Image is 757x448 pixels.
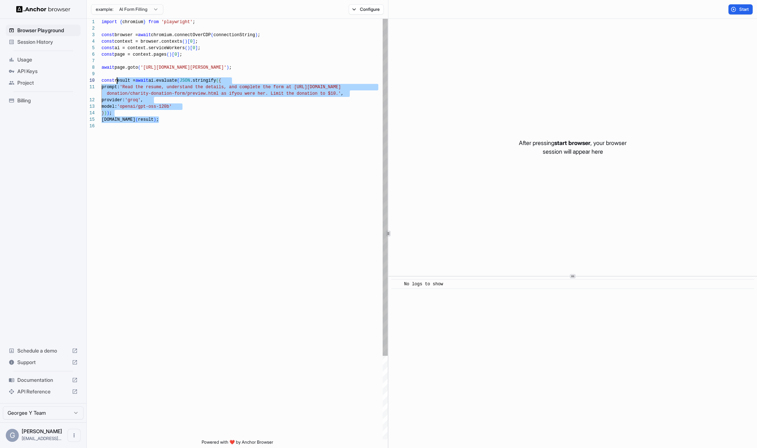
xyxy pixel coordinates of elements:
[87,123,95,129] div: 16
[193,39,195,44] span: ]
[250,85,341,90] span: lete the form at [URL][DOMAIN_NAME]
[193,20,195,25] span: ;
[175,52,177,57] span: 0
[151,33,211,38] span: chromium.connectOverCDP
[107,91,234,96] span: donation/charity-donation-form/preview.html as if
[102,46,115,51] span: const
[87,38,95,45] div: 4
[102,117,136,122] span: [DOMAIN_NAME]
[154,117,156,122] span: )
[120,85,250,90] span: 'Read the resume, understand the details, and comp
[6,54,81,65] div: Usage
[138,65,141,70] span: (
[102,52,115,57] span: const
[138,117,154,122] span: result
[728,4,753,14] button: Start
[102,65,115,70] span: await
[167,52,169,57] span: (
[214,33,255,38] span: connectionString
[120,20,122,25] span: {
[87,32,95,38] div: 3
[6,374,81,386] div: Documentation
[143,20,146,25] span: }
[102,20,117,25] span: import
[17,68,78,75] span: API Keys
[169,52,172,57] span: )
[190,78,216,83] span: .stringify
[172,52,174,57] span: [
[136,78,149,83] span: await
[138,33,151,38] span: await
[341,91,344,96] span: ,
[739,7,749,12] span: Start
[115,39,182,44] span: context = browser.contexts
[87,84,95,90] div: 11
[115,78,136,83] span: result =
[180,78,190,83] span: JSON
[149,78,177,83] span: ai.evaluate
[17,376,69,384] span: Documentation
[17,388,69,395] span: API Reference
[87,103,95,110] div: 13
[554,139,590,146] span: start browser
[87,58,95,64] div: 7
[219,78,221,83] span: {
[198,46,200,51] span: ;
[185,46,187,51] span: (
[349,4,384,14] button: Configure
[16,6,70,13] img: Anchor Logo
[190,46,193,51] span: [
[102,111,104,116] span: }
[404,282,443,287] span: No logs to show
[234,91,341,96] span: you were her. Limit the donation to $10.'
[17,347,69,354] span: Schedule a demo
[182,39,185,44] span: (
[115,52,167,57] span: page = context.pages
[6,386,81,397] div: API Reference
[193,46,195,51] span: 0
[102,85,120,90] span: prompt:
[87,64,95,71] div: 8
[87,71,95,77] div: 9
[6,77,81,89] div: Project
[87,116,95,123] div: 15
[17,97,78,104] span: Billing
[104,111,107,116] span: )
[6,25,81,36] div: Browser Playground
[109,111,112,116] span: ;
[87,25,95,32] div: 2
[177,52,180,57] span: ]
[17,359,69,366] span: Support
[162,20,193,25] span: 'playwright'
[102,104,117,109] span: model:
[190,39,193,44] span: 0
[519,138,627,156] p: After pressing , your browser session will appear here
[141,98,143,103] span: ,
[107,111,109,116] span: )
[17,56,78,63] span: Usage
[115,65,138,70] span: page.goto
[6,36,81,48] div: Session History
[17,27,78,34] span: Browser Playground
[122,20,143,25] span: chromium
[102,98,125,103] span: provider:
[6,357,81,368] div: Support
[188,39,190,44] span: [
[227,65,229,70] span: )
[96,7,113,12] span: example:
[185,39,187,44] span: )
[87,110,95,116] div: 14
[202,439,273,448] span: Powered with ❤️ by Anchor Browser
[87,97,95,103] div: 12
[136,117,138,122] span: (
[87,45,95,51] div: 5
[125,98,141,103] span: 'groq'
[22,428,62,434] span: Georgee Y
[117,104,172,109] span: 'openai/gpt-oss-120b'
[195,46,198,51] span: ]
[87,19,95,25] div: 1
[102,33,115,38] span: const
[149,20,159,25] span: from
[68,429,81,442] button: Open menu
[141,65,227,70] span: '[URL][DOMAIN_NAME][PERSON_NAME]'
